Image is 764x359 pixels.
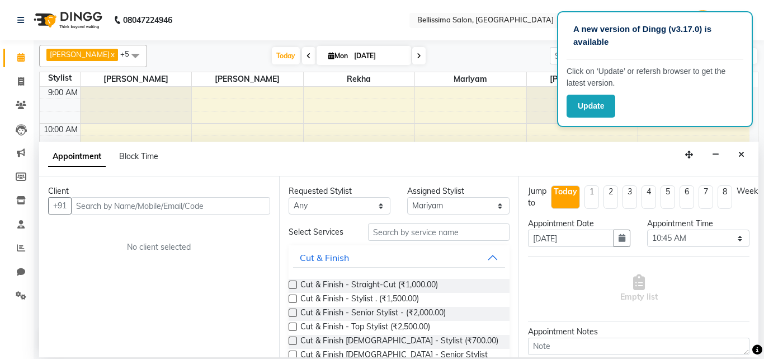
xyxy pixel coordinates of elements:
[550,47,648,64] input: Search Appointment
[573,23,737,48] p: A new version of Dingg (v3.17.0) is available
[647,218,749,230] div: Appointment Time
[300,293,419,307] span: Cut & Finish - Stylist . (₹1,500.00)
[41,124,80,136] div: 10:00 AM
[528,218,630,230] div: Appointment Date
[699,185,713,209] li: 7
[603,185,618,209] li: 2
[304,72,415,86] span: Rekha
[75,241,243,253] div: No client selected
[48,197,72,215] button: +91
[293,248,506,268] button: Cut & Finish
[326,52,351,60] span: Mon
[50,50,110,59] span: [PERSON_NAME]
[81,72,192,86] span: [PERSON_NAME]
[71,197,270,215] input: Search by Name/Mobile/Email/Code
[415,72,526,86] span: Mariyam
[528,230,614,247] input: yyyy-mm-dd
[123,4,172,36] b: 08047224946
[567,66,743,89] p: Click on ‘Update’ or refersh browser to get the latest version.
[110,50,115,59] a: x
[289,185,391,197] div: Requested Stylist
[120,49,138,58] span: +5
[300,321,430,335] span: Cut & Finish - Top Stylist (₹2,500.00)
[584,185,599,209] li: 1
[737,185,762,197] div: Weeks
[119,151,158,161] span: Block Time
[48,185,270,197] div: Client
[300,307,446,321] span: Cut & Finish - Senior Stylist - (₹2,000.00)
[407,185,510,197] div: Assigned Stylist
[48,147,106,167] span: Appointment
[300,251,349,264] div: Cut & Finish
[620,274,658,303] span: Empty list
[661,185,675,209] li: 5
[718,185,732,209] li: 8
[280,226,360,238] div: Select Services
[554,186,577,198] div: Today
[40,72,80,84] div: Stylist
[693,10,713,30] img: Admin
[528,185,546,209] div: Jump to
[192,72,303,86] span: [PERSON_NAME]
[680,185,694,209] li: 6
[733,146,749,164] button: Close
[29,4,105,36] img: logo
[46,87,80,99] div: 9:00 AM
[368,223,510,241] input: Search by service name
[272,47,300,64] span: Today
[527,72,638,86] span: [PERSON_NAME]
[351,48,407,64] input: 2025-09-01
[622,185,637,209] li: 3
[528,326,749,338] div: Appointment Notes
[300,335,498,349] span: Cut & Finish [DEMOGRAPHIC_DATA] - Stylist (₹700.00)
[300,279,438,293] span: Cut & Finish - Straight-Cut (₹1,000.00)
[567,95,615,118] button: Update
[642,185,656,209] li: 4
